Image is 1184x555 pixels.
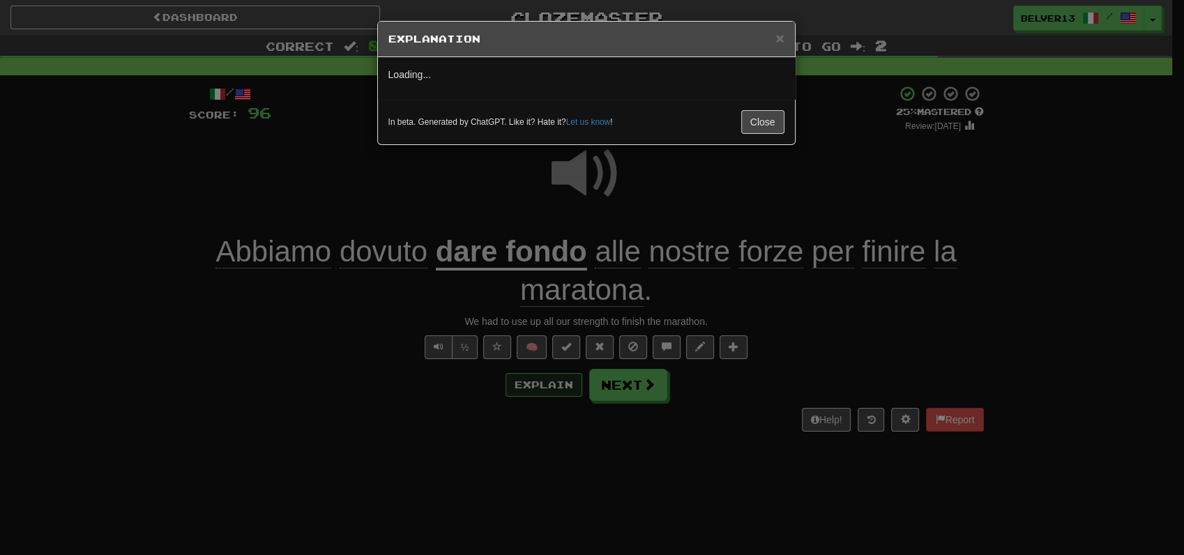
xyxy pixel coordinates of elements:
[388,32,784,46] h5: Explanation
[388,116,613,128] small: In beta. Generated by ChatGPT. Like it? Hate it? !
[775,31,784,45] button: Close
[388,68,784,82] p: Loading...
[775,30,784,46] span: ×
[741,110,784,134] button: Close
[566,117,610,127] a: Let us know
